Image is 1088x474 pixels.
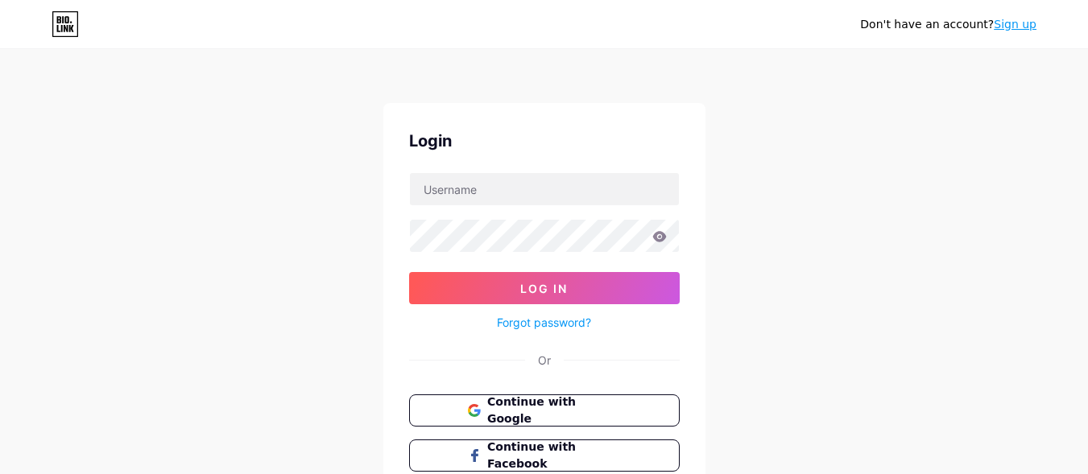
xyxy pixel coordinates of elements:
div: Login [409,129,680,153]
a: Forgot password? [497,314,591,331]
button: Log In [409,272,680,304]
a: Sign up [994,18,1036,31]
span: Continue with Google [487,394,620,427]
span: Log In [520,282,568,295]
div: Don't have an account? [860,16,1036,33]
input: Username [410,173,679,205]
span: Continue with Facebook [487,439,620,472]
button: Continue with Google [409,394,680,427]
div: Or [538,352,551,369]
button: Continue with Facebook [409,439,680,472]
